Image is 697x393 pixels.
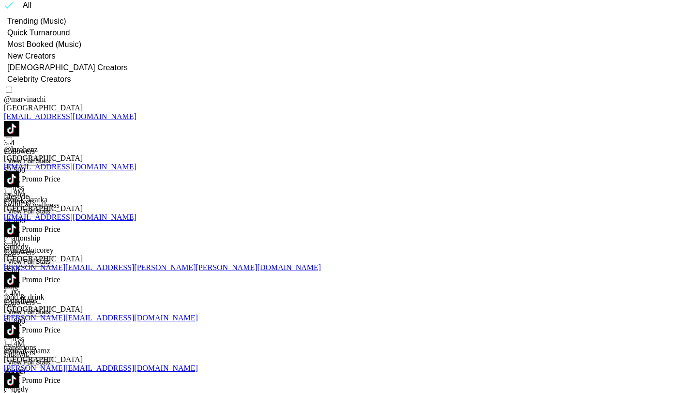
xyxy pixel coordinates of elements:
a: [PERSON_NAME][EMAIL_ADDRESS][DOMAIN_NAME] [4,364,198,372]
img: TikTok [4,272,19,287]
img: TikTok [4,121,19,136]
a: [EMAIL_ADDRESS][DOMAIN_NAME] [4,213,136,221]
div: [GEOGRAPHIC_DATA] [4,355,693,364]
span: New Creators [7,50,56,62]
div: [GEOGRAPHIC_DATA] [4,104,693,112]
span: Quick Turnaround [7,27,70,39]
div: @ marvinachi [4,95,693,104]
div: @ larobenz [4,145,693,154]
div: @ nick_kratka [4,196,693,204]
div: [GEOGRAPHIC_DATA] [4,154,693,163]
img: TikTok [4,322,19,338]
a: [EMAIL_ADDRESS][DOMAIN_NAME] [4,163,136,171]
a: [PERSON_NAME][EMAIL_ADDRESS][PERSON_NAME][PERSON_NAME][DOMAIN_NAME] [4,263,321,272]
div: @ nidal_spamz [4,347,693,355]
img: TikTok [4,222,19,237]
div: [GEOGRAPHIC_DATA] [4,305,693,314]
span: Celebrity Creators [7,74,71,85]
span: Most Booked (Music) [7,39,81,50]
span: [DEMOGRAPHIC_DATA] Creators [7,62,128,74]
div: @ carlhoos_ [4,296,693,305]
img: TikTok [4,171,19,187]
a: [PERSON_NAME][EMAIL_ADDRESS][DOMAIN_NAME] [4,314,198,322]
a: [EMAIL_ADDRESS][DOMAIN_NAME] [4,112,136,121]
span: Trending (Music) [7,15,66,27]
div: [GEOGRAPHIC_DATA] [4,255,693,263]
div: @ threedotcorey [4,246,693,255]
div: [GEOGRAPHIC_DATA] [4,204,693,213]
img: TikTok [4,373,19,388]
